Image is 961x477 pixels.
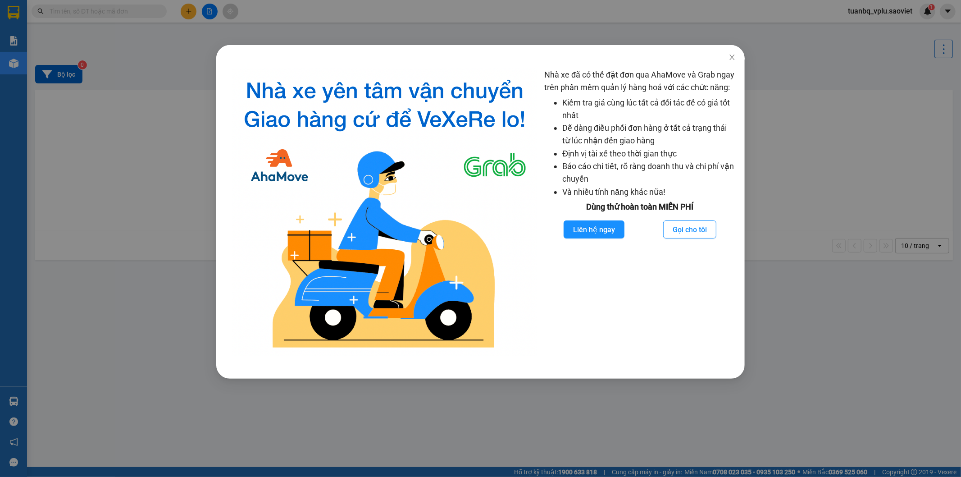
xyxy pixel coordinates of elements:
span: Gọi cho tôi [673,224,707,235]
div: Nhà xe đã có thể đặt đơn qua AhaMove và Grab ngay trên phần mềm quản lý hàng hoá với các chức năng: [544,69,736,356]
li: Báo cáo chi tiết, rõ ràng doanh thu và chi phí vận chuyển [562,160,736,186]
button: Gọi cho tôi [663,220,716,238]
li: Dễ dàng điều phối đơn hàng ở tất cả trạng thái từ lúc nhận đến giao hàng [562,122,736,147]
span: Liên hệ ngay [573,224,615,235]
li: Định vị tài xế theo thời gian thực [562,147,736,160]
div: Dùng thử hoàn toàn MIỄN PHÍ [544,201,736,213]
button: Liên hệ ngay [564,220,624,238]
img: logo [232,69,537,356]
span: close [729,54,736,61]
button: Close [720,45,745,70]
li: Kiểm tra giá cùng lúc tất cả đối tác để có giá tốt nhất [562,96,736,122]
li: Và nhiều tính năng khác nữa! [562,186,736,198]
